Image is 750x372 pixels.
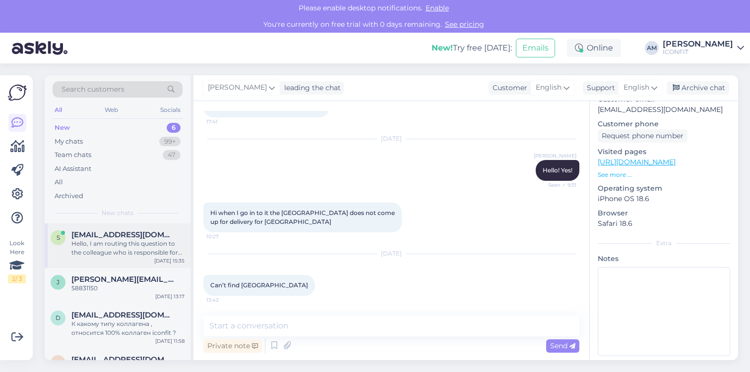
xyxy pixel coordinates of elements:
div: 6 [167,123,181,133]
div: 99+ [159,137,181,147]
div: Customer [489,83,527,93]
p: iPhone OS 18.6 [598,194,730,204]
div: [DATE] 11:58 [155,337,185,345]
span: Hello! Yes! [543,166,572,174]
div: Private note [203,339,262,353]
span: d [56,314,61,321]
span: s [57,234,60,241]
span: toms1132@inbox.lv [71,355,175,364]
img: Askly Logo [8,83,27,102]
span: 17:41 [206,118,244,125]
div: All [55,177,63,187]
span: Seen ✓ 9:31 [539,181,576,189]
span: Can’t find [GEOGRAPHIC_DATA] [210,281,308,289]
span: Hi when I go in to it the [GEOGRAPHIC_DATA] does not come up for delivery for [GEOGRAPHIC_DATA] [210,209,396,225]
div: [DATE] [203,249,579,258]
a: [PERSON_NAME]ICONFIT [663,40,744,56]
div: AI Assistant [55,164,91,174]
span: [PERSON_NAME] [208,82,267,93]
span: denizzok@mail.ru [71,311,175,319]
div: 2 / 3 [8,274,26,283]
span: 10:27 [206,233,244,240]
div: Request phone number [598,129,687,143]
div: [DATE] [203,134,579,143]
div: Online [567,39,621,57]
div: К какому типу коллагена , относится 100% коллаген iconfit ? [71,319,185,337]
p: Browser [598,208,730,218]
div: Socials [158,104,183,116]
span: [PERSON_NAME] [534,152,576,159]
a: [URL][DOMAIN_NAME] [598,158,676,166]
span: Search customers [62,84,125,95]
div: [DATE] 13:17 [155,293,185,300]
div: My chats [55,137,83,147]
p: Operating system [598,183,730,194]
div: [DATE] 15:35 [154,257,185,265]
span: t [57,359,60,366]
p: Safari 18.6 [598,218,730,229]
div: Support [583,83,615,93]
span: seyfullaalkan01@gmail.com [71,230,175,239]
span: j [57,278,60,286]
div: Team chats [55,150,91,160]
div: New [55,123,70,133]
span: Enable [423,3,452,12]
span: New chats [102,209,133,217]
a: See pricing [442,20,487,29]
div: All [53,104,64,116]
span: Send [550,341,575,350]
span: English [536,82,562,93]
div: [PERSON_NAME] [663,40,733,48]
div: 47 [163,150,181,160]
div: Archive chat [667,81,729,95]
div: AM [645,41,659,55]
div: ICONFIT [663,48,733,56]
p: See more ... [598,170,730,179]
div: Try free [DATE]: [432,42,512,54]
div: 58831150 [71,284,185,293]
span: jane.tugevus@outlook.com [71,275,175,284]
p: Visited pages [598,147,730,157]
button: Emails [516,39,555,57]
div: Look Here [8,239,26,283]
div: Archived [55,191,83,201]
span: 13:42 [206,296,244,304]
p: [EMAIL_ADDRESS][DOMAIN_NAME] [598,105,730,115]
div: leading the chat [280,83,341,93]
p: Customer phone [598,119,730,129]
p: Notes [598,254,730,264]
b: New! [432,43,453,53]
div: Hello, I am routing this question to the colleague who is responsible for this topic. The reply m... [71,239,185,257]
div: Web [103,104,120,116]
div: Extra [598,239,730,248]
span: English [624,82,649,93]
